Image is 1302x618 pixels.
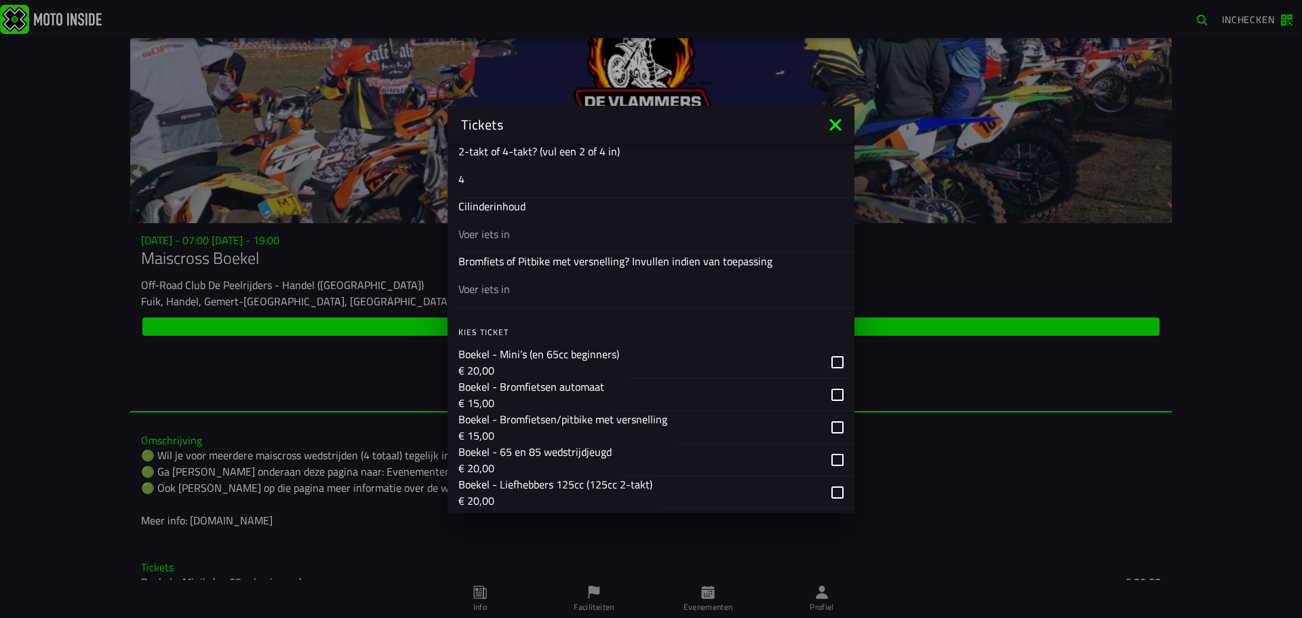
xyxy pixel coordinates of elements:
input: Voer iets in [458,280,844,296]
ion-input: Cilinderinhoud [458,198,844,252]
p: € 15,00 [458,427,667,444]
ion-input: Bromfiets of Pitbike met versnelling? Invullen indien van toepassing [458,253,844,307]
ion-input: 2-takt of 4-takt? (vul een 2 of 4 in) [458,143,844,197]
input: Voer iets in [458,225,844,242]
p: € 20,00 [458,362,619,379]
p: Boekel - 65 en 85 wedstrijdjeugd [458,444,612,460]
p: Boekel - Liefhebbers 125cc (125cc 2-takt) [458,476,652,493]
p: € 15,00 [458,395,604,411]
p: Boekel - Liefhebbers MX2 ( 250cc 4-takt) [458,509,648,525]
input: Voer iets in [458,170,844,187]
p: Boekel - Bromfietsen/pitbike met versnelling [458,411,667,427]
p: Boekel - Mini’s (en 65cc beginners) [458,346,619,362]
ion-title: Tickets [448,115,825,135]
p: Boekel - Bromfietsen automaat [458,379,604,395]
ion-label: Kies ticket [458,326,854,339]
p: € 20,00 [458,493,652,509]
p: € 20,00 [458,460,612,476]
